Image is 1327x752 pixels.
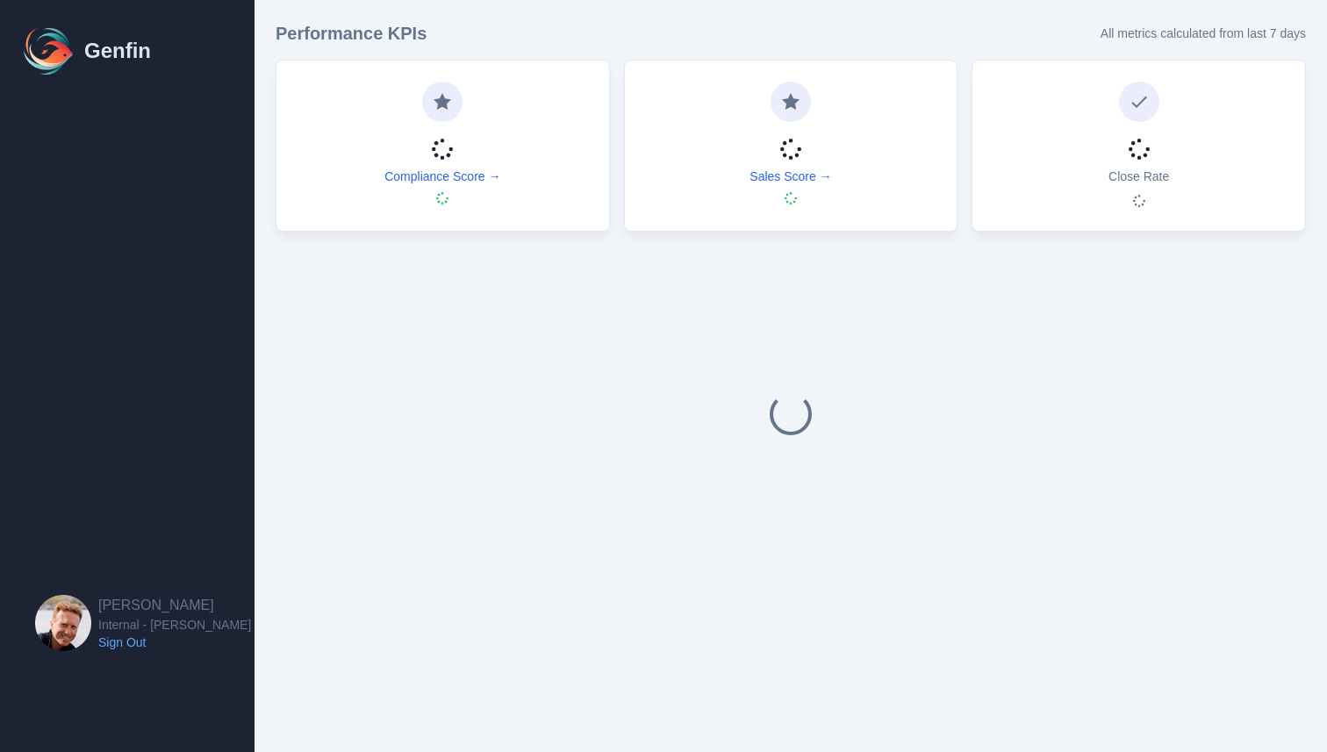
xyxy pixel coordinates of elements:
a: Sign Out [98,634,251,651]
h1: Genfin [84,37,151,65]
img: Logo [21,23,77,79]
img: Brian Dunagan [35,595,91,651]
a: Sales Score → [750,168,831,185]
p: Close Rate [1108,168,1169,185]
h2: [PERSON_NAME] [98,595,251,616]
h3: Performance KPIs [276,21,427,46]
span: Internal - [PERSON_NAME] [98,616,251,634]
p: All metrics calculated from last 7 days [1101,25,1306,42]
a: Compliance Score → [384,168,500,185]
